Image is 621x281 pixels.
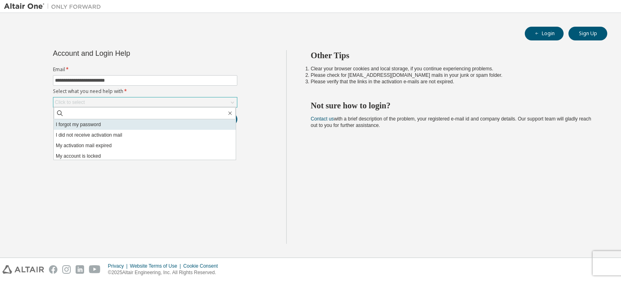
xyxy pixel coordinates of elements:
label: Email [53,66,237,73]
label: Select what you need help with [53,88,237,95]
button: Login [525,27,564,40]
li: I forgot my password [54,119,236,130]
div: Cookie Consent [183,263,222,269]
div: Website Terms of Use [130,263,183,269]
p: © 2025 Altair Engineering, Inc. All Rights Reserved. [108,269,223,276]
span: with a brief description of the problem, your registered e-mail id and company details. Our suppo... [311,116,591,128]
div: Click to select [55,99,85,106]
button: Sign Up [568,27,607,40]
div: Account and Login Help [53,50,201,57]
img: altair_logo.svg [2,265,44,274]
li: Please check for [EMAIL_ADDRESS][DOMAIN_NAME] mails in your junk or spam folder. [311,72,593,78]
li: Clear your browser cookies and local storage, if you continue experiencing problems. [311,65,593,72]
a: Contact us [311,116,334,122]
img: facebook.svg [49,265,57,274]
img: instagram.svg [62,265,71,274]
img: linkedin.svg [76,265,84,274]
li: Please verify that the links in the activation e-mails are not expired. [311,78,593,85]
img: youtube.svg [89,265,101,274]
h2: Not sure how to login? [311,100,593,111]
img: Altair One [4,2,105,11]
h2: Other Tips [311,50,593,61]
div: Privacy [108,263,130,269]
div: Click to select [53,97,237,107]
